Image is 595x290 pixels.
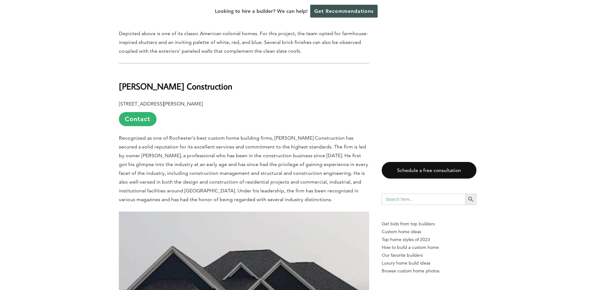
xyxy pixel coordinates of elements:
[382,251,476,259] a: Our favorite builders
[119,30,368,54] span: Depicted above is one of its classic American colonial homes. For this project, the team opted fo...
[467,196,474,203] svg: Search
[382,228,476,236] a: Custom home ideas
[310,5,378,18] a: Get Recommendations
[382,194,465,205] input: Search here...
[119,81,232,92] b: [PERSON_NAME] Construction
[119,101,203,107] b: [STREET_ADDRESS][PERSON_NAME]
[119,112,157,126] a: Contact
[382,236,476,244] a: Top home styles of 2023
[382,162,476,179] a: Schedule a free consultation
[119,135,368,202] span: Recognized as one of Rochester’s best custom home building firms, [PERSON_NAME] Construction has ...
[382,220,476,228] p: Get bids from top builders
[382,259,476,267] a: Luxury home build ideas
[382,244,476,251] a: How to build a custom home
[382,267,476,275] a: Browse custom home photos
